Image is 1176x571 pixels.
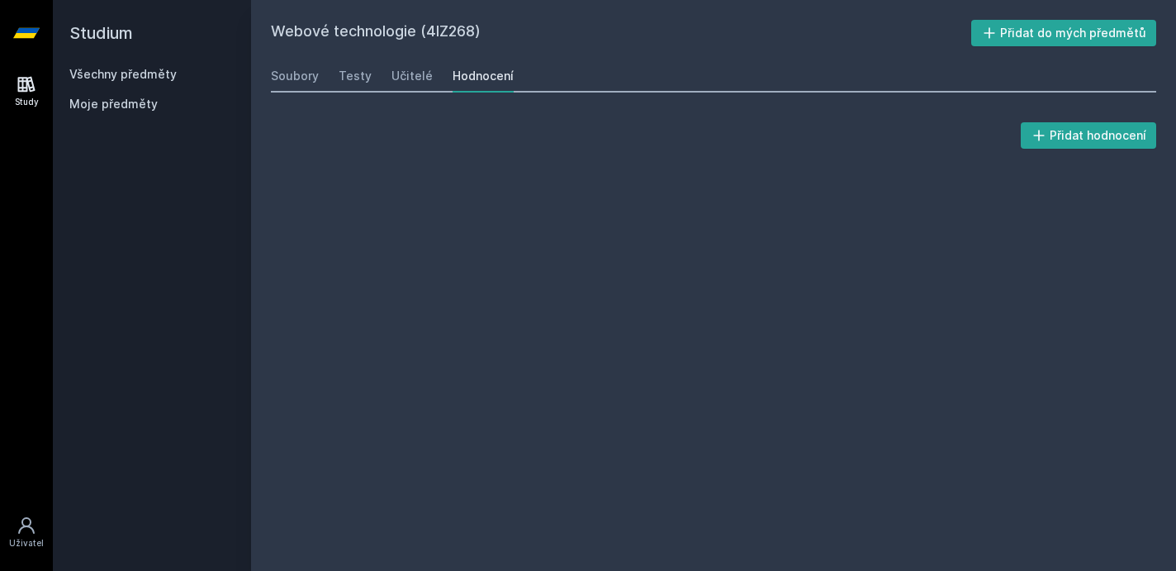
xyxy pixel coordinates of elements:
[391,68,433,84] div: Učitelé
[391,59,433,93] a: Učitelé
[9,537,44,550] div: Uživatel
[15,96,39,108] div: Study
[971,20,1157,46] button: Přidat do mých předmětů
[69,67,177,81] a: Všechny předměty
[69,96,158,112] span: Moje předměty
[339,68,372,84] div: Testy
[453,59,514,93] a: Hodnocení
[271,59,319,93] a: Soubory
[3,507,50,558] a: Uživatel
[271,20,971,46] h2: Webové technologie (4IZ268)
[3,66,50,117] a: Study
[339,59,372,93] a: Testy
[453,68,514,84] div: Hodnocení
[271,68,319,84] div: Soubory
[1021,122,1157,149] button: Přidat hodnocení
